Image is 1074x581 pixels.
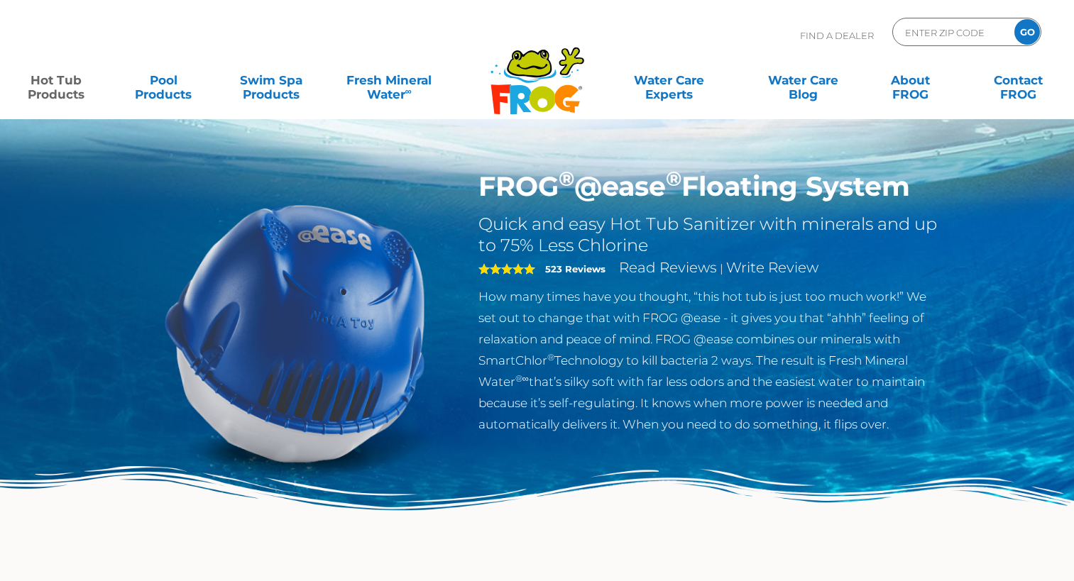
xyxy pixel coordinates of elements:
[1014,19,1040,45] input: GO
[229,66,313,94] a: Swim SpaProducts
[720,262,723,275] span: |
[478,263,535,275] span: 5
[559,166,574,191] sup: ®
[761,66,845,94] a: Water CareBlog
[478,214,942,256] h2: Quick and easy Hot Tub Sanitizer with minerals and up to 75% Less Chlorine
[515,373,529,384] sup: ®∞
[726,259,818,276] a: Write Review
[869,66,953,94] a: AboutFROG
[478,170,942,203] h1: FROG @ease Floating System
[601,66,737,94] a: Water CareExperts
[666,166,681,191] sup: ®
[545,263,606,275] strong: 523 Reviews
[547,352,554,363] sup: ®
[800,18,874,53] p: Find A Dealer
[478,286,942,435] p: How many times have you thought, “this hot tub is just too much work!” We set out to change that ...
[337,66,442,94] a: Fresh MineralWater∞
[122,66,206,94] a: PoolProducts
[619,259,717,276] a: Read Reviews
[483,28,592,115] img: Frog Products Logo
[976,66,1060,94] a: ContactFROG
[133,170,458,495] img: hot-tub-product-atease-system.png
[14,66,98,94] a: Hot TubProducts
[405,86,412,96] sup: ∞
